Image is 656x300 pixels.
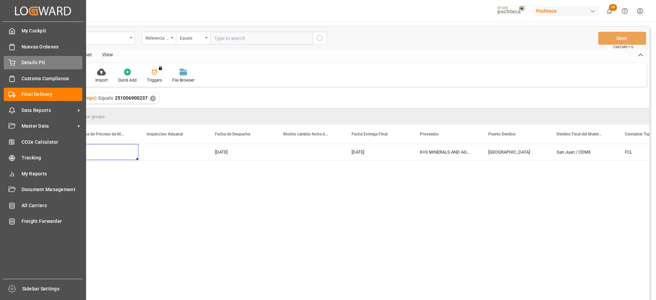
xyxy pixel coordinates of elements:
[180,33,203,41] div: Equals
[488,132,516,137] span: Puerto Destino
[215,132,250,137] span: Fecha de Despacho
[95,77,108,83] div: Import
[22,107,76,114] span: Data Reports
[22,139,83,146] span: CO2e Calculator
[22,186,83,193] span: Document Management
[97,49,118,61] div: View
[210,32,313,45] input: Type to search
[625,132,653,137] span: Container Type
[4,199,82,212] a: All Carriers
[412,144,480,160] div: K+S MINERALS AND AGRICULTURE GMBH
[118,77,137,83] div: Quick Add
[495,5,529,17] img: pochtecaImg.jpg_1689854062.jpg
[176,32,210,45] button: open menu
[22,170,83,177] span: My Reports
[557,132,602,137] span: Destino Final del Material (impo)
[147,132,183,137] span: Inspeccion Aduanal
[4,135,82,148] a: CO2e Calculator
[4,215,82,228] a: Freight Forwarder
[4,88,82,101] a: Final Delivery
[283,132,329,137] span: Motivo cambio fecha despacho
[22,285,83,292] span: Sidebar Settings
[22,27,83,34] span: My Cockpit
[4,167,82,180] a: My Reports
[207,144,275,160] div: [DATE]
[98,95,113,101] span: Equals
[22,91,83,98] span: Final Delivery
[602,3,617,19] button: show 28 new notifications
[4,40,82,53] a: Nuevas Ordenes
[313,32,327,45] button: search button
[613,44,633,49] span: Ctrl/CMD + S
[617,3,632,19] button: Help Center
[78,132,124,137] span: Fecha de Proceso de Modulación
[22,59,83,66] span: Details PO
[142,32,176,45] button: open menu
[115,95,148,101] span: 251006900237
[548,144,617,160] div: San Juan / CDMX
[4,183,82,196] a: Document Management
[352,132,387,137] span: Fecha Entrega Final
[4,72,82,85] a: Customs Compliance
[420,132,439,137] span: Proveedor
[480,144,548,160] div: [GEOGRAPHIC_DATA]
[22,43,83,51] span: Nuevas Ordenes
[598,32,646,45] button: Save
[533,4,602,17] button: Pochteca
[22,123,76,130] span: Master Data
[150,96,156,101] div: ✕
[4,151,82,165] a: Tracking
[609,4,617,11] span: 28
[172,77,194,83] div: File Browser
[22,75,83,82] span: Customs Compliance
[22,154,83,161] span: Tracking
[22,202,83,209] span: All Carriers
[4,24,82,38] a: My Cockpit
[533,6,599,16] div: Pochteca
[146,33,169,41] div: Referencia Leschaco (Impo)
[22,218,83,225] span: Freight Forwarder
[343,144,412,160] div: [DATE]
[4,56,82,69] a: Details PO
